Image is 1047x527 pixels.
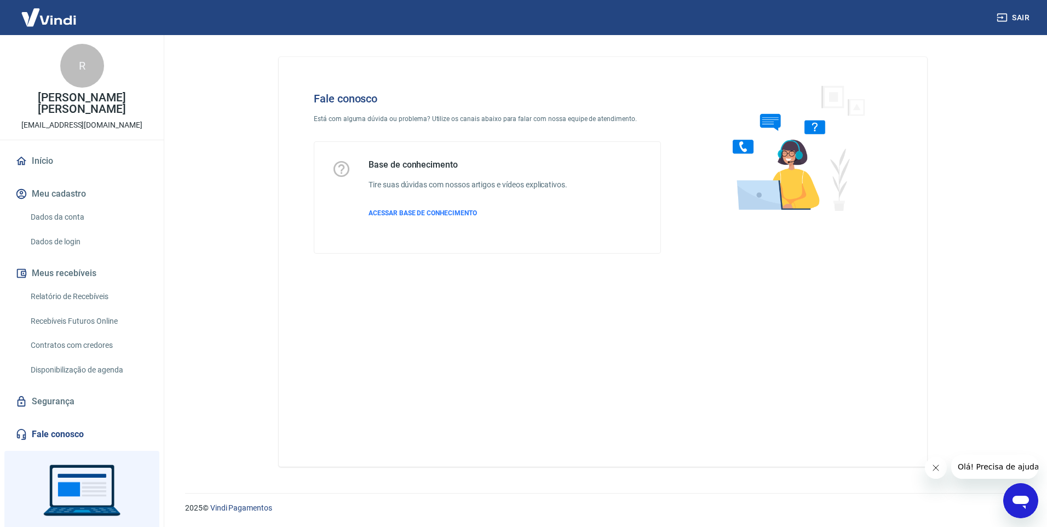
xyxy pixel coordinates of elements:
a: Dados da conta [26,206,151,228]
button: Meu cadastro [13,182,151,206]
p: Está com alguma dúvida ou problema? Utilize os canais abaixo para falar com nossa equipe de atend... [314,114,661,124]
a: Dados de login [26,231,151,253]
iframe: Botão para abrir a janela de mensagens [1003,483,1038,518]
a: Vindi Pagamentos [210,503,272,512]
p: 2025 © [185,502,1021,514]
img: Fale conosco [711,75,877,221]
p: [EMAIL_ADDRESS][DOMAIN_NAME] [21,119,142,131]
a: ACESSAR BASE DE CONHECIMENTO [369,208,567,218]
h5: Base de conhecimento [369,159,567,170]
a: Relatório de Recebíveis [26,285,151,308]
h4: Fale conosco [314,92,661,105]
a: Segurança [13,389,151,414]
p: [PERSON_NAME] [PERSON_NAME] [9,92,155,115]
img: Vindi [13,1,84,34]
iframe: Fechar mensagem [925,457,947,479]
a: Fale conosco [13,422,151,446]
span: ACESSAR BASE DE CONHECIMENTO [369,209,477,217]
div: R [60,44,104,88]
a: Recebíveis Futuros Online [26,310,151,333]
button: Meus recebíveis [13,261,151,285]
h6: Tire suas dúvidas com nossos artigos e vídeos explicativos. [369,179,567,191]
iframe: Mensagem da empresa [951,455,1038,479]
a: Início [13,149,151,173]
button: Sair [994,8,1034,28]
span: Olá! Precisa de ajuda? [7,8,92,16]
a: Disponibilização de agenda [26,359,151,381]
a: Contratos com credores [26,334,151,357]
